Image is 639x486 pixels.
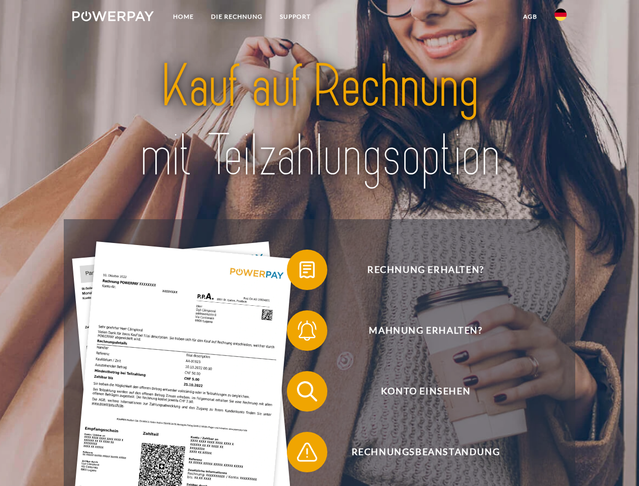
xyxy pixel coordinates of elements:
a: SUPPORT [271,8,319,26]
img: de [555,9,567,21]
button: Konto einsehen [287,371,550,412]
span: Rechnungsbeanstandung [302,432,549,472]
img: qb_search.svg [294,379,320,404]
img: logo-powerpay-white.svg [72,11,154,21]
span: Rechnung erhalten? [302,250,549,290]
img: title-powerpay_de.svg [97,49,542,194]
a: agb [515,8,546,26]
span: Konto einsehen [302,371,549,412]
img: qb_bell.svg [294,318,320,343]
img: qb_warning.svg [294,439,320,465]
span: Mahnung erhalten? [302,310,549,351]
img: qb_bill.svg [294,257,320,282]
a: Home [164,8,202,26]
button: Mahnung erhalten? [287,310,550,351]
button: Rechnungsbeanstandung [287,432,550,472]
a: DIE RECHNUNG [202,8,271,26]
button: Rechnung erhalten? [287,250,550,290]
